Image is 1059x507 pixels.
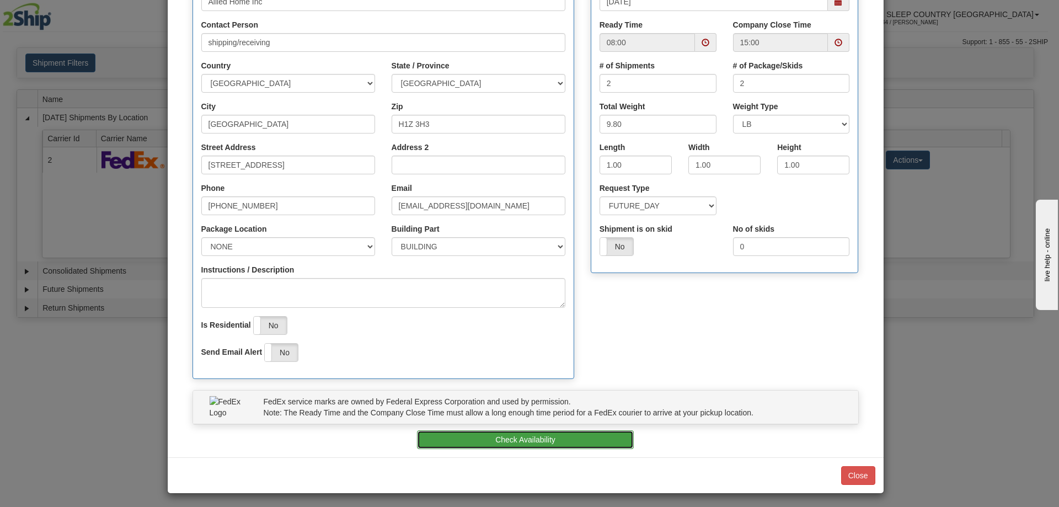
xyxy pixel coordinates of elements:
[392,142,429,153] label: Address 2
[392,183,412,194] label: Email
[600,19,643,30] label: Ready Time
[201,19,258,30] label: Contact Person
[733,19,811,30] label: Company Close Time
[600,101,645,112] label: Total Weight
[392,101,403,112] label: Zip
[210,396,247,418] img: FedEx Logo
[201,183,225,194] label: Phone
[600,142,625,153] label: Length
[841,466,875,485] button: Close
[733,223,774,234] label: No of skids
[688,142,710,153] label: Width
[392,60,450,71] label: State / Province
[600,60,655,71] label: # of Shipments
[600,183,650,194] label: Request Type
[201,346,263,357] label: Send Email Alert
[201,101,216,112] label: City
[265,344,298,361] label: No
[201,142,256,153] label: Street Address
[600,238,633,255] label: No
[733,60,803,71] label: # of Package/Skids
[201,60,231,71] label: Country
[8,9,102,18] div: live help - online
[733,101,778,112] label: Weight Type
[201,264,295,275] label: Instructions / Description
[201,319,251,330] label: Is Residential
[1034,197,1058,309] iframe: chat widget
[392,223,440,234] label: Building Part
[777,142,801,153] label: Height
[417,430,634,449] button: Check Availability
[255,396,850,418] div: FedEx service marks are owned by Federal Express Corporation and used by permission. Note: The Re...
[600,223,672,234] label: Shipment is on skid
[254,317,287,334] label: No
[201,223,267,234] label: Package Location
